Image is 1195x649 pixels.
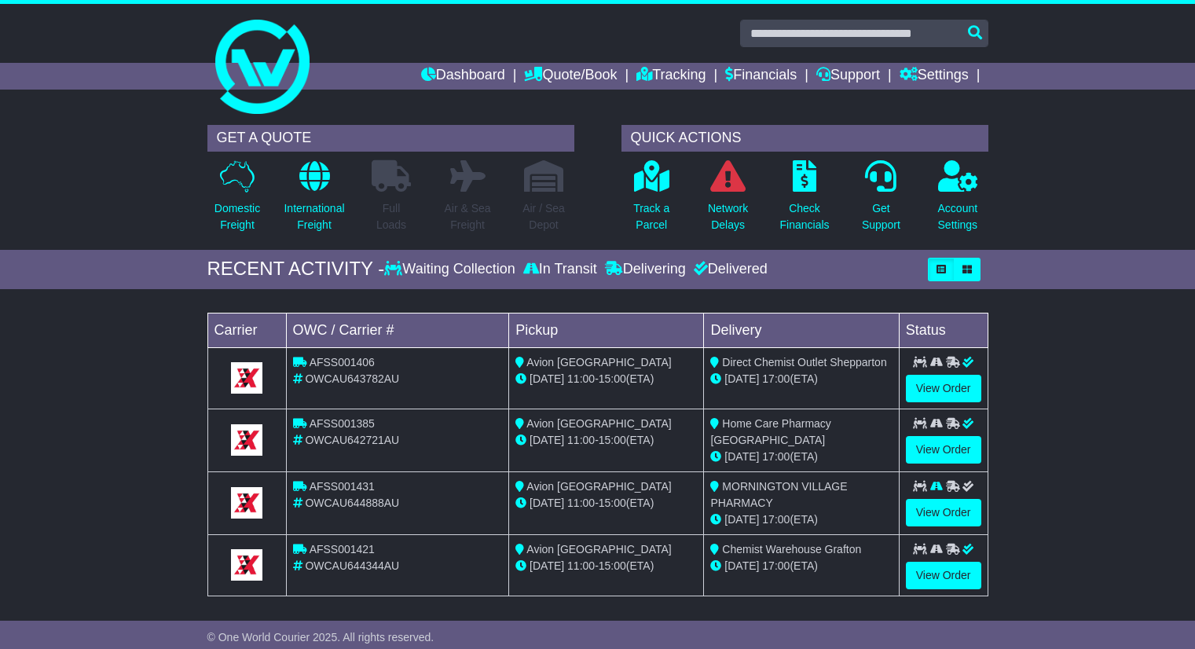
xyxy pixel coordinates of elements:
[707,159,749,242] a: NetworkDelays
[567,559,595,572] span: 11:00
[305,372,399,385] span: OWCAU643782AU
[724,513,759,526] span: [DATE]
[509,313,704,347] td: Pickup
[284,200,344,233] p: International Freight
[421,63,505,90] a: Dashboard
[567,497,595,509] span: 11:00
[710,511,892,528] div: (ETA)
[530,559,564,572] span: [DATE]
[283,159,345,242] a: InternationalFreight
[724,450,759,463] span: [DATE]
[704,313,899,347] td: Delivery
[710,371,892,387] div: (ETA)
[862,200,900,233] p: Get Support
[515,495,697,511] div: - (ETA)
[526,480,671,493] span: Avion [GEOGRAPHIC_DATA]
[762,450,790,463] span: 17:00
[231,549,262,581] img: GetCarrierServiceLogo
[725,63,797,90] a: Financials
[938,200,978,233] p: Account Settings
[633,200,669,233] p: Track a Parcel
[567,434,595,446] span: 11:00
[384,261,519,278] div: Waiting Collection
[906,562,981,589] a: View Order
[780,200,830,233] p: Check Financials
[710,417,830,446] span: Home Care Pharmacy [GEOGRAPHIC_DATA]
[724,372,759,385] span: [DATE]
[522,200,565,233] p: Air / Sea Depot
[937,159,979,242] a: AccountSettings
[515,371,697,387] div: - (ETA)
[207,125,574,152] div: GET A QUOTE
[621,125,988,152] div: QUICK ACTIONS
[601,261,690,278] div: Delivering
[906,436,981,464] a: View Order
[310,417,375,430] span: AFSS001385
[207,313,286,347] td: Carrier
[207,631,434,643] span: © One World Courier 2025. All rights reserved.
[526,543,671,555] span: Avion [GEOGRAPHIC_DATA]
[530,497,564,509] span: [DATE]
[632,159,670,242] a: Track aParcel
[599,497,626,509] span: 15:00
[214,159,261,242] a: DomesticFreight
[310,480,375,493] span: AFSS001431
[722,356,886,368] span: Direct Chemist Outlet Shepparton
[515,432,697,449] div: - (ETA)
[690,261,768,278] div: Delivered
[900,63,969,90] a: Settings
[762,372,790,385] span: 17:00
[305,434,399,446] span: OWCAU642721AU
[636,63,706,90] a: Tracking
[762,559,790,572] span: 17:00
[762,513,790,526] span: 17:00
[710,558,892,574] div: (ETA)
[305,559,399,572] span: OWCAU644344AU
[310,543,375,555] span: AFSS001421
[599,559,626,572] span: 15:00
[861,159,901,242] a: GetSupport
[515,558,697,574] div: - (ETA)
[906,375,981,402] a: View Order
[567,372,595,385] span: 11:00
[779,159,830,242] a: CheckFinancials
[899,313,988,347] td: Status
[599,372,626,385] span: 15:00
[816,63,880,90] a: Support
[524,63,617,90] a: Quote/Book
[724,559,759,572] span: [DATE]
[710,480,847,509] span: MORNINGTON VILLAGE PHARMACY
[710,449,892,465] div: (ETA)
[310,356,375,368] span: AFSS001406
[526,417,671,430] span: Avion [GEOGRAPHIC_DATA]
[519,261,601,278] div: In Transit
[372,200,411,233] p: Full Loads
[722,543,861,555] span: Chemist Warehouse Grafton
[526,356,671,368] span: Avion [GEOGRAPHIC_DATA]
[286,313,509,347] td: OWC / Carrier #
[906,499,981,526] a: View Order
[305,497,399,509] span: OWCAU644888AU
[231,424,262,456] img: GetCarrierServiceLogo
[708,200,748,233] p: Network Delays
[214,200,260,233] p: Domestic Freight
[530,434,564,446] span: [DATE]
[599,434,626,446] span: 15:00
[207,258,385,280] div: RECENT ACTIVITY -
[444,200,490,233] p: Air & Sea Freight
[231,487,262,519] img: GetCarrierServiceLogo
[231,362,262,394] img: GetCarrierServiceLogo
[530,372,564,385] span: [DATE]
